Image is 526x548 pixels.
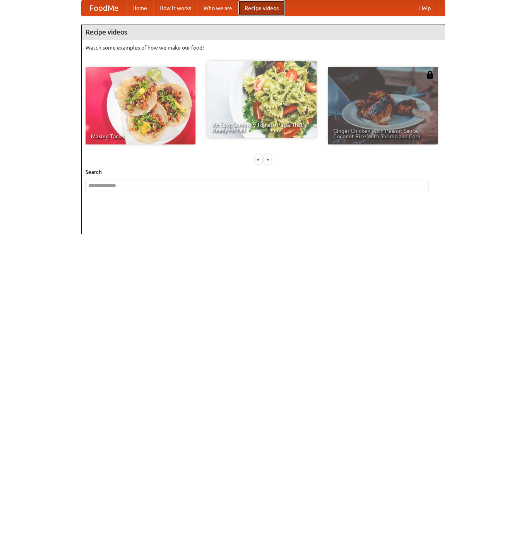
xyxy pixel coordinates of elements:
a: Recipe videos [238,0,285,16]
a: Home [126,0,153,16]
span: An Easy, Summery Tomato Pasta That's Ready for Fall [212,122,311,133]
a: Who we are [197,0,238,16]
a: An Easy, Summery Tomato Pasta That's Ready for Fall [207,61,317,138]
h4: Recipe videos [82,24,445,40]
h5: Search [86,168,441,176]
span: Making Tacos [91,134,190,139]
a: Making Tacos [86,67,195,144]
a: How it works [153,0,197,16]
p: Watch some examples of how we make our food! [86,44,441,52]
a: FoodMe [82,0,126,16]
a: Help [413,0,437,16]
div: » [264,155,271,164]
div: « [255,155,262,164]
img: 483408.png [426,71,434,79]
